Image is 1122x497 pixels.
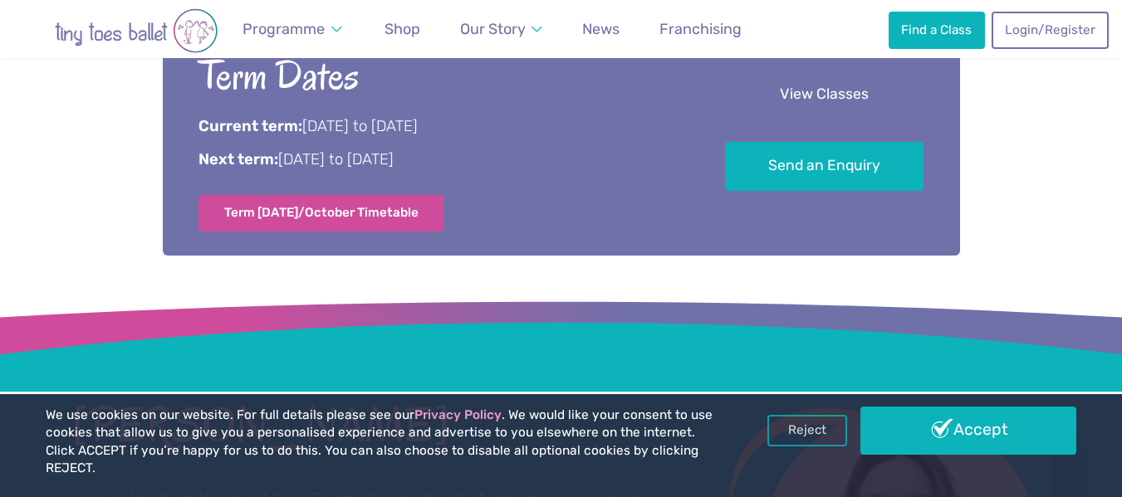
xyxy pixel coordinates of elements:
a: Find a Class [889,12,985,48]
a: Shop [377,11,428,48]
p: We use cookies on our website. For full details please see our . We would like your consent to us... [46,407,716,478]
a: Privacy Policy [414,407,502,422]
a: Our Story [453,11,551,48]
p: [DATE] to [DATE] [198,116,679,138]
a: Reject [767,415,847,446]
a: News [575,11,627,48]
a: Send an Enquiry [725,142,924,191]
span: Programme [243,20,325,37]
strong: Current term: [198,117,302,135]
p: [DATE] to [DATE] [198,149,679,171]
a: Programme [235,11,350,48]
a: Franchising [652,11,749,48]
strong: Next term: [198,150,278,168]
img: tiny toes ballet [20,8,252,53]
a: Accept [860,407,1077,455]
span: News [582,20,620,37]
a: Term [DATE]/October Timetable [198,195,444,231]
span: Franchising [659,20,742,37]
h2: Term Dates [198,50,679,102]
span: Shop [385,20,420,37]
a: Login/Register [992,12,1108,48]
span: Our Story [460,20,526,37]
a: View Classes [725,71,924,120]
